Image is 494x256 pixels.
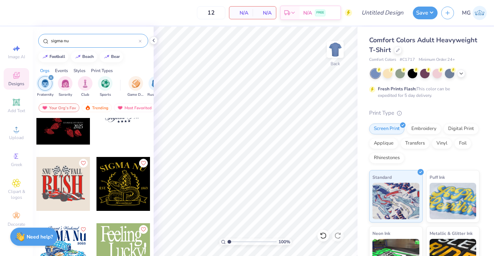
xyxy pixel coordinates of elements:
[369,36,477,54] span: Comfort Colors Adult Heavyweight T-Shirt
[114,103,155,112] div: Most Favorited
[328,42,343,57] img: Back
[98,76,112,98] div: filter for Sports
[79,159,88,168] button: Like
[127,92,144,98] span: Game Day
[462,6,487,20] a: MG
[37,76,54,98] div: filter for Fraternity
[50,55,65,59] div: football
[100,51,123,62] button: bear
[50,37,139,44] input: Try "Alpha"
[38,51,68,62] button: football
[147,92,164,98] span: Rush & Bid
[316,10,324,15] span: FREE
[454,138,471,149] div: Foil
[37,76,54,98] button: filter button
[42,105,48,110] img: most_fav.gif
[40,67,50,74] div: Orgs
[147,76,164,98] div: filter for Rush & Bid
[81,92,89,98] span: Club
[369,138,398,149] div: Applique
[8,108,25,114] span: Add Text
[430,229,473,237] span: Metallic & Glitter Ink
[430,173,445,181] span: Puff Ink
[79,225,88,234] button: Like
[9,135,24,141] span: Upload
[419,57,455,63] span: Minimum Order: 24 +
[372,229,390,237] span: Neon Ink
[27,233,53,240] strong: Need help?
[413,7,438,19] button: Save
[400,57,415,63] span: # C1717
[473,6,487,20] img: Malia Guerra
[331,60,340,67] div: Back
[82,55,94,59] div: beach
[8,81,24,87] span: Designs
[257,9,272,17] span: N/A
[75,55,81,59] img: trend_line.gif
[37,92,54,98] span: Fraternity
[85,105,91,110] img: trending.gif
[4,189,29,200] span: Clipart & logos
[462,9,471,17] span: MG
[432,138,452,149] div: Vinyl
[127,76,144,98] button: filter button
[11,162,22,168] span: Greek
[369,57,396,63] span: Comfort Colors
[117,105,123,110] img: most_fav.gif
[41,79,49,88] img: Fraternity Image
[378,86,416,92] strong: Fresh Prints Flash:
[278,239,290,245] span: 100 %
[127,76,144,98] div: filter for Game Day
[407,123,441,134] div: Embroidery
[139,225,148,234] button: Like
[400,138,430,149] div: Transfers
[58,76,72,98] button: filter button
[78,76,92,98] div: filter for Club
[234,9,248,17] span: N/A
[139,159,148,168] button: Like
[61,79,70,88] img: Sorority Image
[132,79,140,88] img: Game Day Image
[303,9,312,17] span: N/A
[147,76,164,98] button: filter button
[372,183,419,219] img: Standard
[81,79,89,88] img: Club Image
[100,92,111,98] span: Sports
[58,76,72,98] div: filter for Sorority
[8,54,25,60] span: Image AI
[74,67,86,74] div: Styles
[197,6,225,19] input: – –
[104,55,110,59] img: trend_line.gif
[111,55,120,59] div: bear
[82,103,112,112] div: Trending
[152,79,160,88] img: Rush & Bid Image
[369,123,404,134] div: Screen Print
[369,153,404,164] div: Rhinestones
[42,55,48,59] img: trend_line.gif
[356,5,409,20] input: Untitled Design
[430,183,477,219] img: Puff Ink
[78,76,92,98] button: filter button
[59,92,72,98] span: Sorority
[443,123,479,134] div: Digital Print
[372,173,392,181] span: Standard
[369,109,479,117] div: Print Type
[91,67,113,74] div: Print Types
[378,86,467,99] div: This color can be expedited for 5 day delivery.
[39,103,79,112] div: Your Org's Fav
[55,67,68,74] div: Events
[8,221,25,227] span: Decorate
[98,76,112,98] button: filter button
[101,79,110,88] img: Sports Image
[71,51,97,62] button: beach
